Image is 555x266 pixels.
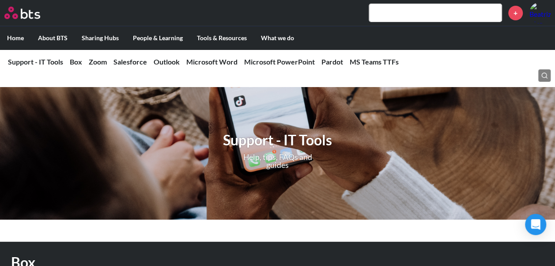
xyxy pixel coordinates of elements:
[70,57,82,66] a: Box
[254,27,301,49] label: What we do
[113,57,147,66] a: Salesforce
[508,6,523,20] a: +
[8,57,63,66] a: Support - IT Tools
[525,214,546,235] div: Open Intercom Messenger
[529,2,551,23] a: Profile
[154,57,180,66] a: Outlook
[89,57,107,66] a: Zoom
[321,57,343,66] a: Pardot
[4,7,57,19] a: Go home
[4,7,40,19] img: BTS Logo
[234,153,321,169] p: Help, tips, FAQs and guides
[186,57,238,66] a: Microsoft Word
[31,27,75,49] label: About BTS
[190,27,254,49] label: Tools & Resources
[126,27,190,49] label: People & Learning
[529,2,551,23] img: Beatriz Marsili
[350,57,399,66] a: MS Teams TTFs
[244,57,315,66] a: Microsoft PowerPoint
[75,27,126,49] label: Sharing Hubs
[223,130,332,150] h1: Support - IT Tools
